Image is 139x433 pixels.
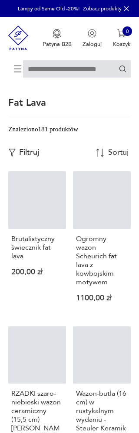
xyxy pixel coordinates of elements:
[53,29,61,39] img: Ikona medalu
[113,40,131,48] p: Koszyk
[8,124,78,134] div: Znaleziono 181 produktów
[83,40,102,48] p: Zaloguj
[96,149,104,157] img: Sort Icon
[8,149,16,156] img: Ikonka filtrowania
[76,295,127,302] p: 1100,00 zł
[8,148,39,157] button: Filtruj
[19,148,39,157] p: Filtruj
[113,29,131,48] button: 0Koszyk
[122,26,132,36] div: 0
[43,29,72,48] button: Patyna B2B
[76,234,127,286] h3: Ogromny wazon Scheurich fat lava z kowbojskim motywem
[73,171,131,315] a: Ogromny wazon Scheurich fat lava z kowbojskim motywemOgromny wazon Scheurich fat lava z kowbojski...
[83,5,122,12] a: Zobacz produkty
[119,65,127,73] button: Szukaj
[11,234,63,260] h3: Brutalistyczny świecznik fat lava
[8,17,28,59] img: Patyna - sklep z meblami i dekoracjami vintage
[83,29,102,48] button: Zaloguj
[43,29,72,48] a: Ikona medaluPatyna B2B
[8,96,46,109] h1: fat lava
[8,171,66,315] a: Brutalistyczny świecznik fat lavaBrutalistyczny świecznik fat lava200,00 zł
[108,149,130,156] div: Sortuj według daty dodania
[117,29,126,38] img: Ikona koszyka
[88,29,96,38] img: Ikonka użytkownika
[11,269,63,276] p: 200,00 zł
[18,5,79,12] p: Lampy od Same Old -20%!
[43,40,72,48] p: Patyna B2B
